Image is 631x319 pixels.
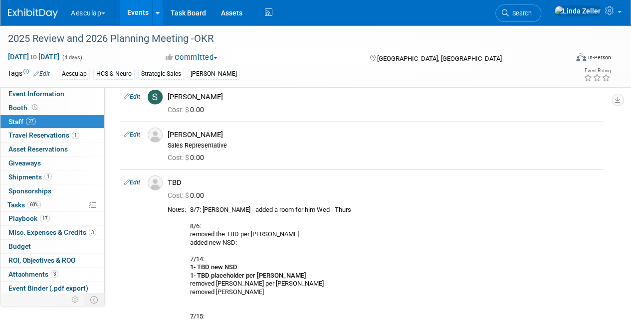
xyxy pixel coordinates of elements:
[168,154,208,161] span: 0.00
[51,270,58,278] span: 3
[0,87,104,101] a: Event Information
[124,93,140,100] a: Edit
[168,178,600,187] div: TBD
[0,212,104,225] a: Playbook17
[33,70,50,77] a: Edit
[168,191,190,199] span: Cost: $
[8,214,50,222] span: Playbook
[576,53,586,61] img: Format-Inperson.png
[67,293,84,306] td: Personalize Event Tab Strip
[8,284,88,292] span: Event Binder (.pdf export)
[124,131,140,138] a: Edit
[168,154,190,161] span: Cost: $
[59,69,90,79] div: Aesculap
[0,254,104,267] a: ROI, Objectives & ROO
[7,68,50,80] td: Tags
[168,106,208,114] span: 0.00
[148,90,163,105] img: S.jpg
[8,187,51,195] span: Sponsorships
[40,215,50,222] span: 17
[27,201,41,208] span: 60%
[0,184,104,198] a: Sponsorships
[84,293,105,306] td: Toggle Event Tabs
[138,69,184,79] div: Strategic Sales
[0,268,104,281] a: Attachments3
[168,206,186,214] div: Notes:
[0,170,104,184] a: Shipments1
[554,5,601,16] img: Linda Zeller
[0,143,104,156] a: Asset Reservations
[0,226,104,239] a: Misc. Expenses & Credits3
[8,256,75,264] span: ROI, Objectives & ROO
[190,272,306,279] b: 1- TBD placeholder per [PERSON_NAME]
[168,106,190,114] span: Cost: $
[588,54,611,61] div: In-Person
[8,90,64,98] span: Event Information
[168,191,208,199] span: 0.00
[61,54,82,61] span: (4 days)
[584,68,611,73] div: Event Rating
[8,270,58,278] span: Attachments
[44,173,52,180] span: 1
[7,201,41,209] span: Tasks
[190,263,237,271] b: 1- TBD new NSD
[72,132,79,139] span: 1
[8,104,39,112] span: Booth
[523,52,611,67] div: Event Format
[89,229,96,236] span: 3
[168,142,600,150] div: Sales Representative
[495,4,541,22] a: Search
[0,129,104,142] a: Travel Reservations1
[8,173,52,181] span: Shipments
[8,145,68,153] span: Asset Reservations
[26,118,36,125] span: 27
[188,69,240,79] div: [PERSON_NAME]
[29,53,38,61] span: to
[8,8,58,18] img: ExhibitDay
[0,282,104,295] a: Event Binder (.pdf export)
[7,52,60,61] span: [DATE] [DATE]
[0,157,104,170] a: Giveaways
[377,55,501,62] span: [GEOGRAPHIC_DATA], [GEOGRAPHIC_DATA]
[0,115,104,129] a: Staff27
[8,131,79,139] span: Travel Reservations
[30,104,39,111] span: Booth not reserved yet
[8,159,41,167] span: Giveaways
[148,175,163,190] img: Associate-Profile-5.png
[168,92,600,102] div: [PERSON_NAME]
[0,101,104,115] a: Booth
[162,52,221,63] button: Committed
[8,242,31,250] span: Budget
[124,179,140,186] a: Edit
[8,118,36,126] span: Staff
[168,130,600,140] div: [PERSON_NAME]
[8,228,96,236] span: Misc. Expenses & Credits
[93,69,135,79] div: HCS & Neuro
[0,198,104,212] a: Tasks60%
[509,9,532,17] span: Search
[148,128,163,143] img: Associate-Profile-5.png
[0,240,104,253] a: Budget
[4,30,560,48] div: 2025 Review and 2026 Planning Meeting -OKR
